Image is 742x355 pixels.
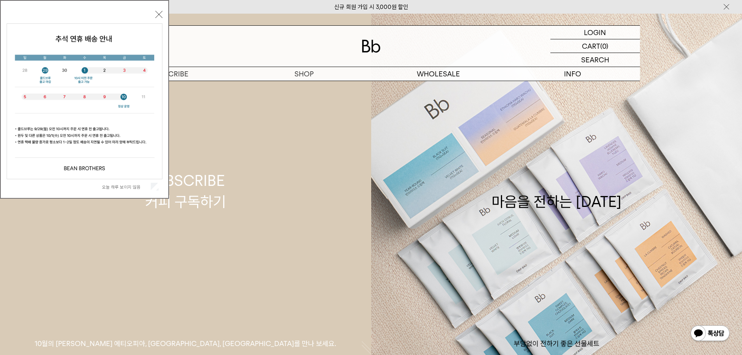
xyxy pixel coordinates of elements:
[550,26,640,39] a: LOGIN
[492,170,622,212] div: 마음을 전하는 [DATE]
[600,39,608,53] p: (0)
[155,11,162,18] button: 닫기
[7,24,162,179] img: 5e4d662c6b1424087153c0055ceb1a13_140731.jpg
[506,67,640,81] p: INFO
[690,325,730,343] img: 카카오톡 채널 1:1 채팅 버튼
[145,170,226,212] div: SUBSCRIBE 커피 구독하기
[102,184,149,190] label: 오늘 하루 보이지 않음
[237,67,371,81] a: SHOP
[334,4,408,11] a: 신규 회원 가입 시 3,000원 할인
[550,39,640,53] a: CART (0)
[581,53,609,67] p: SEARCH
[582,39,600,53] p: CART
[371,67,506,81] p: WHOLESALE
[584,26,606,39] p: LOGIN
[362,40,381,53] img: 로고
